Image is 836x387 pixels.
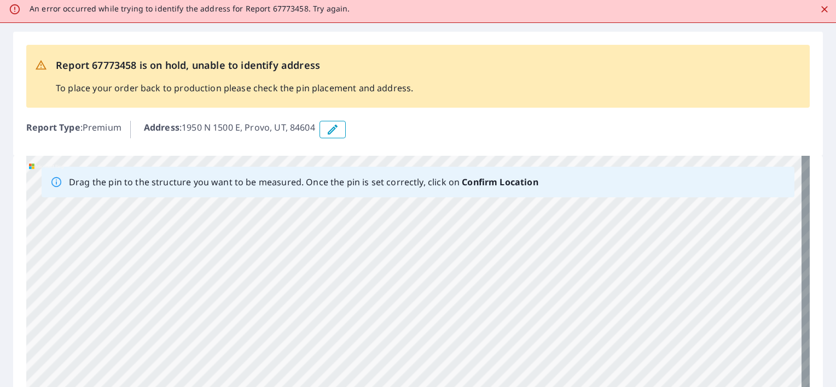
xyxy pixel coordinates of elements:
[144,121,179,133] b: Address
[26,121,121,138] p: : Premium
[56,58,413,73] p: Report 67773458 is on hold, unable to identify address
[26,121,80,133] b: Report Type
[30,4,350,14] p: An error occurred while trying to identify the address for Report 67773458. Try again.
[462,176,538,188] b: Confirm Location
[144,121,315,138] p: : 1950 N 1500 E, Provo, UT, 84604
[817,2,832,16] button: Close
[56,81,413,95] p: To place your order back to production please check the pin placement and address.
[69,175,538,189] p: Drag the pin to the structure you want to be measured. Once the pin is set correctly, click on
